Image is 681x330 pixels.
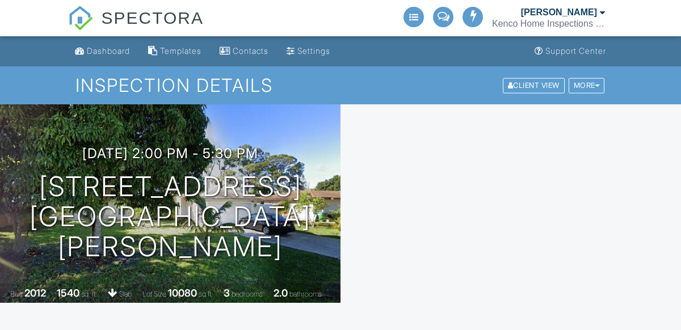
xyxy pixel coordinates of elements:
[224,287,230,299] div: 3
[68,6,93,31] img: The Best Home Inspection Software - Spectora
[68,17,204,38] a: SPECTORA
[57,287,79,299] div: 1540
[530,41,611,62] a: Support Center
[18,172,322,261] h1: [STREET_ADDRESS] [GEOGRAPHIC_DATA][PERSON_NAME]
[101,6,204,29] span: SPECTORA
[82,146,258,161] h3: [DATE] 2:00 pm - 5:30 pm
[289,290,322,298] span: bathrooms
[10,290,23,298] span: Built
[81,290,97,298] span: sq. ft.
[282,41,335,62] a: Settings
[142,290,166,298] span: Lot Size
[233,46,268,56] div: Contacts
[502,81,567,89] a: Client View
[503,78,565,93] div: Client View
[297,46,330,56] div: Settings
[24,287,46,299] div: 2012
[75,75,606,95] h1: Inspection Details
[160,46,201,56] div: Templates
[521,7,597,18] div: [PERSON_NAME]
[70,41,134,62] a: Dashboard
[199,290,213,298] span: sq.ft.
[168,287,197,299] div: 10080
[119,290,132,298] span: slab
[274,287,288,299] div: 2.0
[144,41,206,62] a: Templates
[215,41,273,62] a: Contacts
[545,46,606,56] div: Support Center
[492,18,606,29] div: Kenco Home Inspections Inc.
[87,46,130,56] div: Dashboard
[232,290,263,298] span: bedrooms
[569,78,605,93] div: More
